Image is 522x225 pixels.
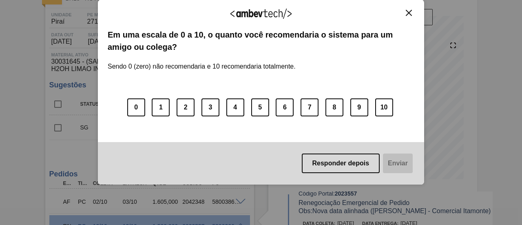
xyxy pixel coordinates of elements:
[403,9,414,16] button: Close
[375,98,393,116] button: 10
[230,9,292,19] img: Logo Ambevtech
[325,98,343,116] button: 8
[350,98,368,116] button: 9
[302,154,380,173] button: Responder depois
[301,98,319,116] button: 7
[152,98,170,116] button: 1
[226,98,244,116] button: 4
[251,98,269,116] button: 5
[177,98,195,116] button: 2
[406,10,412,16] img: Close
[127,98,145,116] button: 0
[108,53,296,70] label: Sendo 0 (zero) não recomendaria e 10 recomendaria totalmente.
[201,98,219,116] button: 3
[276,98,294,116] button: 6
[108,29,414,53] label: Em uma escala de 0 a 10, o quanto você recomendaria o sistema para um amigo ou colega?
